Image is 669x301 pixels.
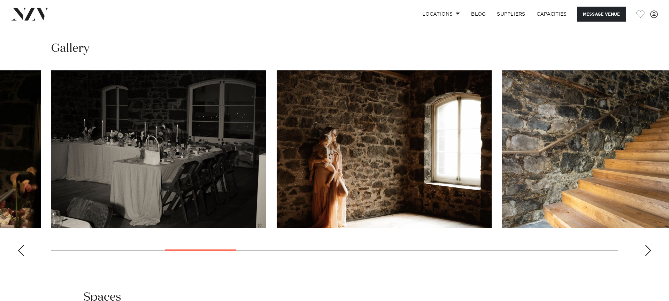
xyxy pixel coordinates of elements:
[466,7,491,22] a: BLOG
[51,41,90,56] h2: Gallery
[277,70,492,228] swiper-slide: 6 / 20
[417,7,466,22] a: Locations
[51,70,266,228] swiper-slide: 5 / 20
[531,7,572,22] a: Capacities
[491,7,531,22] a: SUPPLIERS
[11,8,49,20] img: nzv-logo.png
[577,7,626,22] button: Message Venue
